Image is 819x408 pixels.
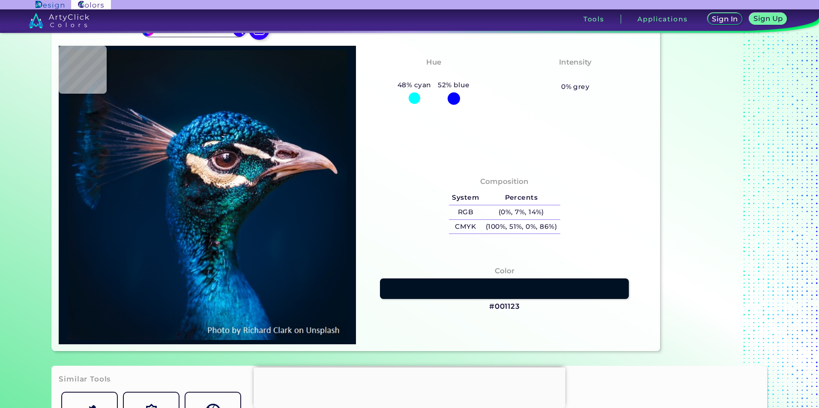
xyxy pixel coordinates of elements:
a: Sign Up [751,14,785,24]
h4: Color [495,265,514,277]
h5: (0%, 7%, 14%) [482,205,560,219]
h5: CMYK [449,220,482,234]
h4: Intensity [559,56,592,68]
h4: Composition [480,175,529,188]
h5: Sign In [713,16,736,22]
h3: #001123 [489,302,520,312]
h5: RGB [449,205,482,219]
img: ArtyClick Design logo [36,1,64,9]
h5: 0% grey [561,81,589,92]
h3: Applications [637,16,687,22]
h5: Percents [482,191,560,205]
h5: Sign Up [755,15,781,22]
h3: Vibrant [557,70,594,80]
h5: System [449,191,482,205]
h5: (100%, 51%, 0%, 86%) [482,220,560,234]
img: logo_artyclick_colors_white.svg [29,13,89,28]
a: Sign In [709,14,741,24]
h3: Similar Tools [59,374,111,384]
img: img_pavlin.jpg [63,50,352,340]
h4: Hue [426,56,441,68]
h3: Cyan-Blue [409,70,458,80]
h3: Tools [583,16,604,22]
h5: 52% blue [434,80,473,91]
iframe: Advertisement [254,367,565,406]
h5: 48% cyan [394,80,434,91]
